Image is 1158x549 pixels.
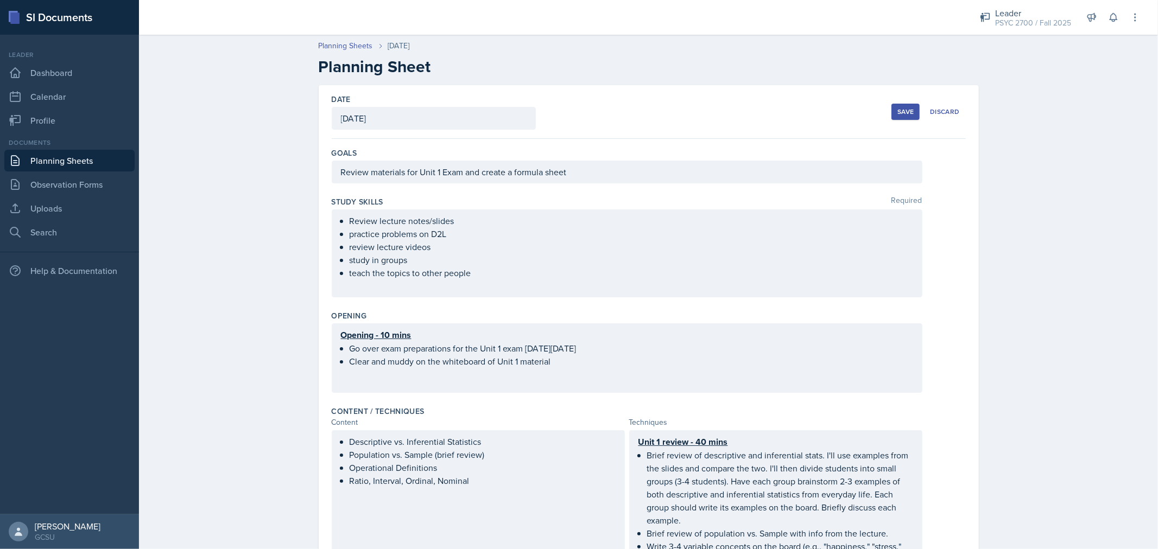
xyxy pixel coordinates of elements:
p: Descriptive vs. Inferential Statistics [350,435,616,448]
div: Discard [930,107,959,116]
p: study in groups [350,253,913,266]
p: practice problems on D2L [350,227,913,240]
div: GCSU [35,532,100,542]
label: Study Skills [332,196,383,207]
label: Goals [332,148,357,158]
div: Content [332,417,625,428]
p: Review lecture notes/slides [350,214,913,227]
button: Save [891,104,920,120]
a: Planning Sheets [319,40,373,52]
h2: Planning Sheet [319,57,979,76]
label: Date [332,94,351,105]
div: Techniques [629,417,922,428]
p: Operational Definitions [350,461,616,474]
div: Leader [995,7,1071,20]
span: Required [891,196,922,207]
a: Dashboard [4,62,135,84]
div: Save [897,107,914,116]
div: Leader [4,50,135,60]
p: teach the topics to other people [350,266,913,279]
a: Profile [4,110,135,131]
a: Uploads [4,197,135,219]
p: Population vs. Sample (brief review) [350,448,616,461]
label: Content / Techniques [332,406,425,417]
p: Review materials for Unit 1 Exam and create a formula sheet [341,165,913,178]
u: Unit 1 review - 40 mins [638,436,728,448]
a: Calendar [4,86,135,107]
div: [DATE] [388,40,410,52]
u: Opening - 10 mins [341,329,412,341]
p: Brief review of population vs. Sample with info from the lecture. [647,527,913,540]
div: [PERSON_NAME] [35,521,100,532]
p: Go over exam preparations for the Unit 1 exam [DATE][DATE] [350,342,913,355]
a: Search [4,221,135,243]
label: Opening [332,310,366,321]
a: Planning Sheets [4,150,135,171]
p: review lecture videos [350,240,913,253]
p: Clear and muddy on the whiteboard of Unit 1 material [350,355,913,368]
p: Brief review of descriptive and inferential stats. I'll use examples from the slides and compare ... [647,449,913,527]
button: Discard [924,104,965,120]
a: Observation Forms [4,174,135,195]
div: Help & Documentation [4,260,135,282]
p: Ratio, Interval, Ordinal, Nominal [350,474,616,487]
div: Documents [4,138,135,148]
div: PSYC 2700 / Fall 2025 [995,17,1071,29]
